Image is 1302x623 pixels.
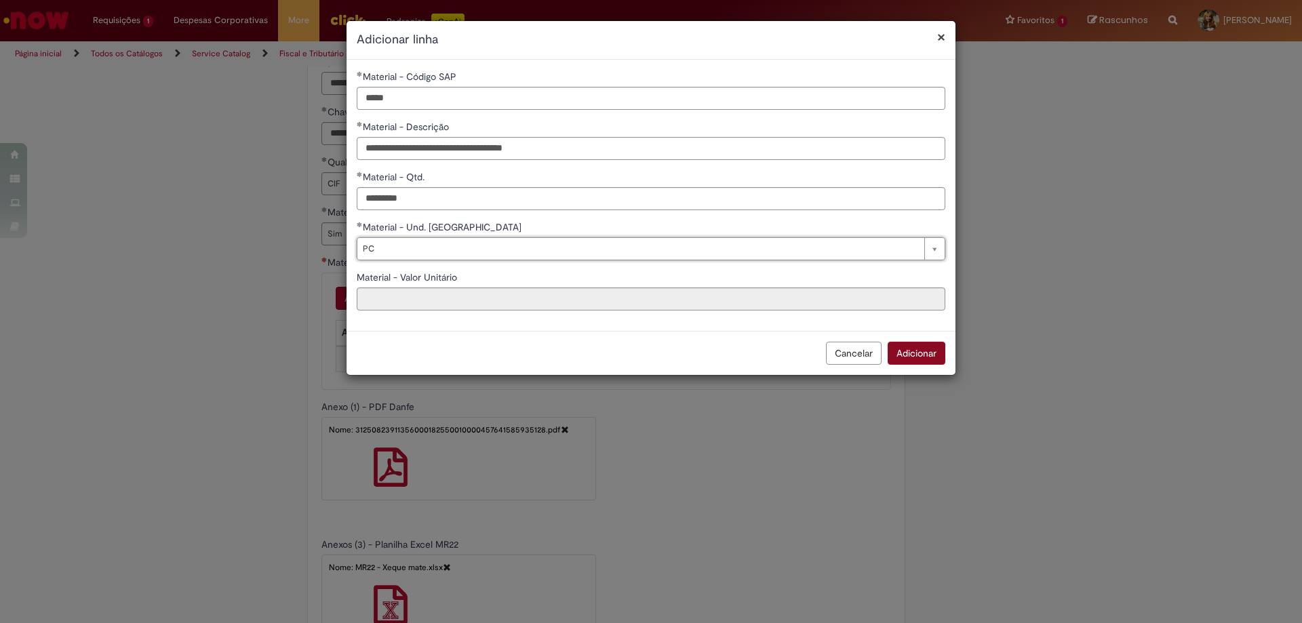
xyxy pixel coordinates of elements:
span: Obrigatório Preenchido [357,121,363,127]
span: Material - Código SAP [363,71,459,83]
button: Fechar modal [937,30,945,44]
span: Somente leitura - Material - Valor Unitário [357,271,460,283]
h2: Adicionar linha [357,31,945,49]
button: Cancelar [826,342,882,365]
span: Material - Descrição [363,121,452,133]
span: Material - Qtd. [363,171,427,183]
input: Material - Qtd. [357,187,945,210]
span: Obrigatório Preenchido [357,222,363,227]
input: Material - Descrição [357,137,945,160]
span: Obrigatório Preenchido [357,172,363,177]
span: Material - Und. [GEOGRAPHIC_DATA] [363,221,524,233]
span: PC [363,238,918,260]
button: Adicionar [888,342,945,365]
input: Material - Código SAP [357,87,945,110]
span: Obrigatório Preenchido [357,71,363,77]
input: Material - Valor Unitário [357,287,945,310]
